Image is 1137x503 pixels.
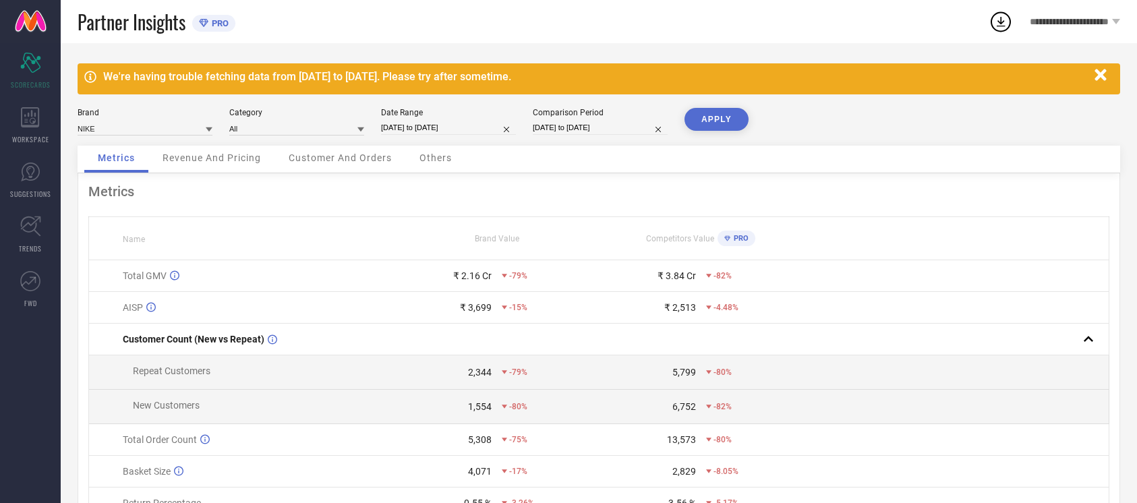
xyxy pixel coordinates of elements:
input: Select comparison period [533,121,668,135]
span: TRENDS [19,243,42,254]
span: Customer And Orders [289,152,392,163]
span: Repeat Customers [133,365,210,376]
span: PRO [208,18,229,28]
span: -79% [509,367,527,377]
div: Metrics [88,183,1109,200]
button: APPLY [684,108,749,131]
span: Name [123,235,145,244]
div: ₹ 2.16 Cr [453,270,492,281]
div: 2,344 [468,367,492,378]
div: 5,308 [468,434,492,445]
span: New Customers [133,400,200,411]
div: ₹ 3,699 [460,302,492,313]
div: We're having trouble fetching data from [DATE] to [DATE]. Please try after sometime. [103,70,1088,83]
span: -15% [509,303,527,312]
span: SCORECARDS [11,80,51,90]
div: Date Range [381,108,516,117]
span: AISP [123,302,143,313]
div: 13,573 [667,434,696,445]
span: Customer Count (New vs Repeat) [123,334,264,345]
div: Comparison Period [533,108,668,117]
span: WORKSPACE [12,134,49,144]
span: Brand Value [475,234,519,243]
span: -8.05% [713,467,738,476]
span: Partner Insights [78,8,185,36]
div: 6,752 [672,401,696,412]
span: -80% [713,367,732,377]
span: -17% [509,467,527,476]
div: Category [229,108,364,117]
span: Basket Size [123,466,171,477]
span: -79% [509,271,527,280]
div: 5,799 [672,367,696,378]
span: Others [419,152,452,163]
span: SUGGESTIONS [10,189,51,199]
span: FWD [24,298,37,308]
div: ₹ 3.84 Cr [658,270,696,281]
span: -80% [713,435,732,444]
span: Total Order Count [123,434,197,445]
span: -75% [509,435,527,444]
div: 1,554 [468,401,492,412]
div: Open download list [989,9,1013,34]
span: Total GMV [123,270,167,281]
div: ₹ 2,513 [664,302,696,313]
span: Revenue And Pricing [163,152,261,163]
span: -82% [713,271,732,280]
div: 2,829 [672,466,696,477]
span: -4.48% [713,303,738,312]
span: -82% [713,402,732,411]
span: Competitors Value [646,234,714,243]
span: Metrics [98,152,135,163]
div: 4,071 [468,466,492,477]
input: Select date range [381,121,516,135]
div: Brand [78,108,212,117]
span: -80% [509,402,527,411]
span: PRO [730,234,749,243]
